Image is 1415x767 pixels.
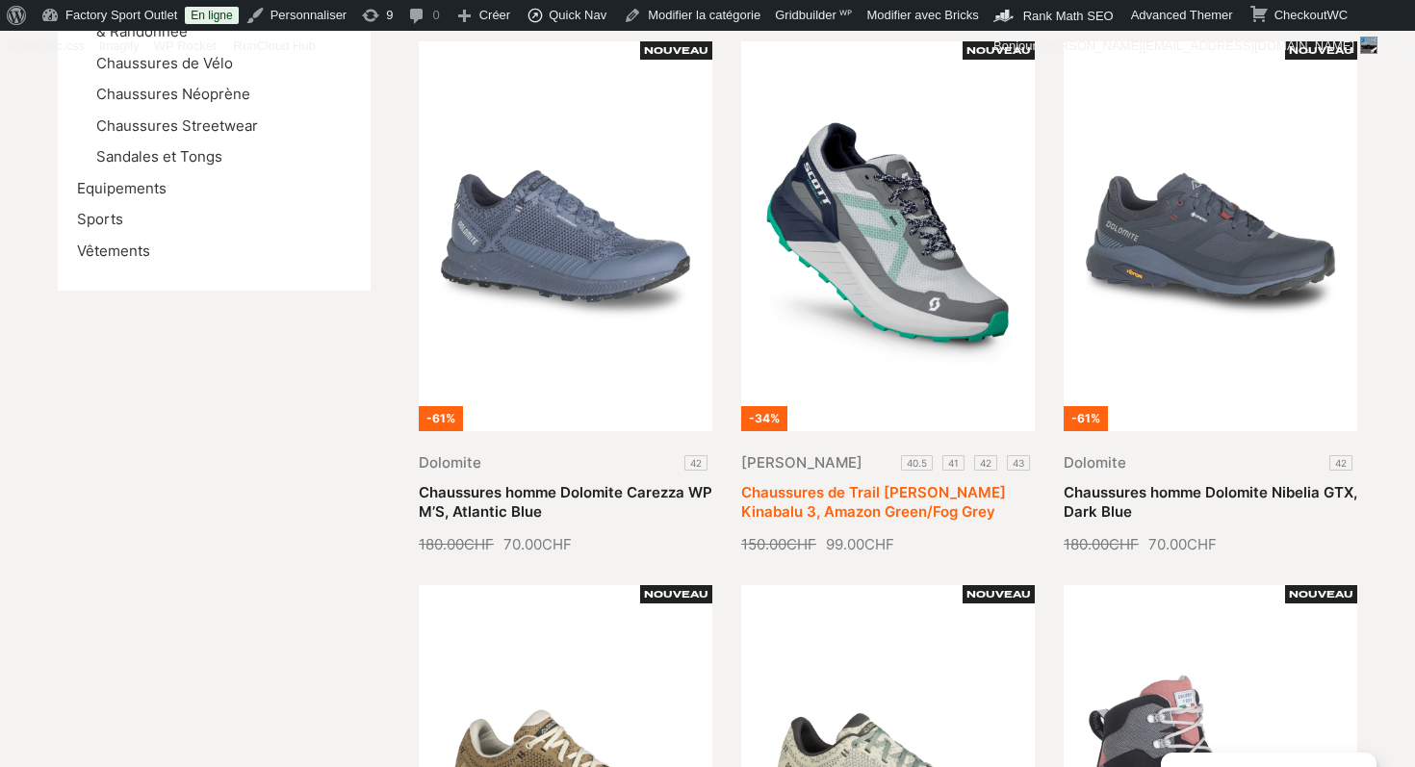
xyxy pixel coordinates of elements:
[77,242,150,260] a: Vêtements
[1064,483,1357,521] a: Chaussures homme Dolomite Nibelia GTX, Dark Blue
[92,31,147,62] a: Imagify
[96,116,258,135] a: Chaussures Streetwear
[1040,38,1354,53] span: [PERSON_NAME][EMAIL_ADDRESS][DOMAIN_NAME]
[96,147,222,166] a: Sandales et Tongs
[741,483,1006,521] a: Chaussures de Trail [PERSON_NAME] Kinabalu 3, Amazon Green/Fog Grey
[77,179,167,197] a: Equipements
[77,210,123,228] a: Sports
[987,31,1385,62] a: Bonjour,
[419,483,712,521] a: Chaussures homme Dolomite Carezza WP M’S, Atlantic Blue
[224,31,325,62] div: RunCloud Hub
[1023,9,1114,23] span: Rank Math SEO
[147,31,224,62] a: WP Rocket
[96,54,233,72] a: Chaussures de Vélo
[96,85,250,103] a: Chaussures Néoprène
[185,7,238,24] a: En ligne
